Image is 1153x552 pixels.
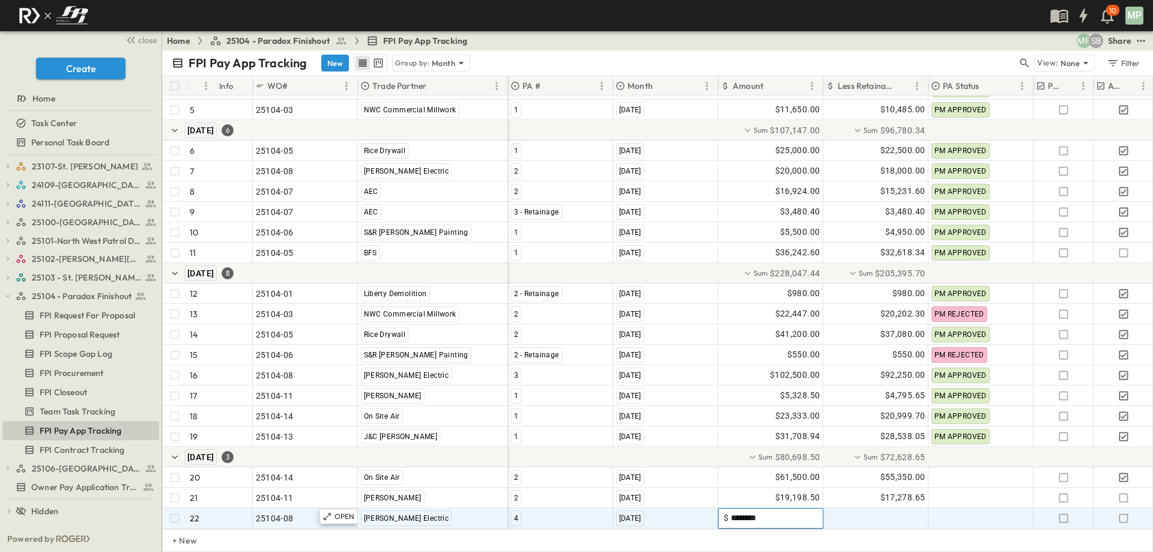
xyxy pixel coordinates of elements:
[40,425,121,437] span: FPI Pay App Tracking
[16,269,157,286] a: 25103 - St. [PERSON_NAME] Phase 2
[2,287,159,306] div: 25104 - Paradox Finishouttest
[880,451,925,463] span: $72,628.65
[2,459,159,478] div: 25106-St. Andrews Parking Lottest
[628,80,653,92] p: Month
[2,384,157,401] a: FPI Closeout
[1109,6,1116,16] p: 10
[514,494,518,502] span: 2
[775,491,820,505] span: $19,198.50
[880,327,925,341] span: $37,080.00
[1125,7,1143,25] div: MP
[1067,79,1080,93] button: Sort
[543,79,556,93] button: Sort
[321,55,349,71] button: New
[619,392,641,400] span: [DATE]
[880,368,925,382] span: $92,250.00
[514,147,518,155] span: 1
[190,206,195,218] p: 9
[364,494,422,502] span: [PERSON_NAME]
[187,268,214,278] span: [DATE]
[892,348,925,362] span: $550.00
[2,307,157,324] a: FPI Request For Proposal
[364,249,377,257] span: BFS
[364,412,400,420] span: On Site Air
[875,267,925,279] span: $205,395.70
[267,80,288,92] p: WO#
[256,349,294,361] span: 25104-06
[371,56,386,70] button: kanban view
[256,186,294,198] span: 25104-07
[1037,56,1058,70] p: View:
[2,249,159,268] div: 25102-Christ The Redeemer Anglican Churchtest
[885,389,925,402] span: $4,795.65
[619,249,641,257] span: [DATE]
[40,309,135,321] span: FPI Request For Proposal
[859,268,873,278] p: Sum
[16,195,157,212] a: 24111-[GEOGRAPHIC_DATA]
[256,410,294,422] span: 25104-14
[31,481,138,493] span: Owner Pay Application Tracking
[780,389,820,402] span: $5,328.50
[190,288,198,300] p: 12
[40,386,87,398] span: FPI Closeout
[32,216,142,228] span: 25100-Vanguard Prep School
[364,208,378,216] span: AEC
[432,57,455,69] p: Month
[190,165,194,177] p: 7
[190,226,198,238] p: 10
[1061,57,1080,69] p: None
[522,80,540,92] p: PA #
[982,79,995,93] button: Sort
[40,348,112,360] span: FPI Scope Gap Log
[32,235,142,247] span: 25101-North West Patrol Division
[758,452,773,462] p: Sum
[514,330,518,339] span: 2
[2,115,157,132] a: Task Center
[2,268,159,287] div: 25103 - St. [PERSON_NAME] Phase 2test
[199,79,213,93] button: Menu
[31,505,58,517] span: Hidden
[880,184,925,198] span: $15,231.60
[514,371,518,380] span: 3
[1108,80,1124,92] p: AA Processed
[880,124,925,136] span: $96,780.34
[619,473,641,482] span: [DATE]
[775,103,820,117] span: $11,650.00
[864,125,878,135] p: Sum
[256,206,294,218] span: 25104-07
[619,514,641,523] span: [DATE]
[40,444,125,456] span: FPI Contract Tracking
[190,329,198,341] p: 14
[775,451,820,463] span: $80,698.50
[291,79,304,93] button: Sort
[1134,34,1148,48] button: test
[356,56,370,70] button: row view
[934,432,987,441] span: PM APPROVED
[724,512,728,524] span: $
[172,535,180,547] p: + New
[880,103,925,117] span: $10,485.00
[2,402,159,421] div: Team Task Trackingtest
[934,371,987,380] span: PM APPROVED
[885,205,925,219] span: $3,480.40
[32,290,132,302] span: 25104 - Paradox Finishout
[2,383,159,402] div: FPI Closeouttest
[32,253,142,265] span: 25102-Christ The Redeemer Anglican Church
[364,330,406,339] span: Rice Drywall
[2,441,157,458] a: FPI Contract Tracking
[514,228,518,237] span: 1
[489,79,504,93] button: Menu
[167,35,474,47] nav: breadcrumbs
[190,349,198,361] p: 15
[364,106,456,114] span: NWC Commercial Millwork
[190,186,195,198] p: 8
[364,310,456,318] span: NWC Commercial Millwork
[364,290,427,298] span: Liberty Demolition
[190,104,195,116] p: 5
[364,167,449,175] span: [PERSON_NAME] Electric
[16,158,157,175] a: 23107-St. [PERSON_NAME]
[364,228,468,237] span: S&R [PERSON_NAME] Painting
[892,287,925,300] span: $980.00
[40,367,104,379] span: FPI Procurement
[354,54,387,72] div: table view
